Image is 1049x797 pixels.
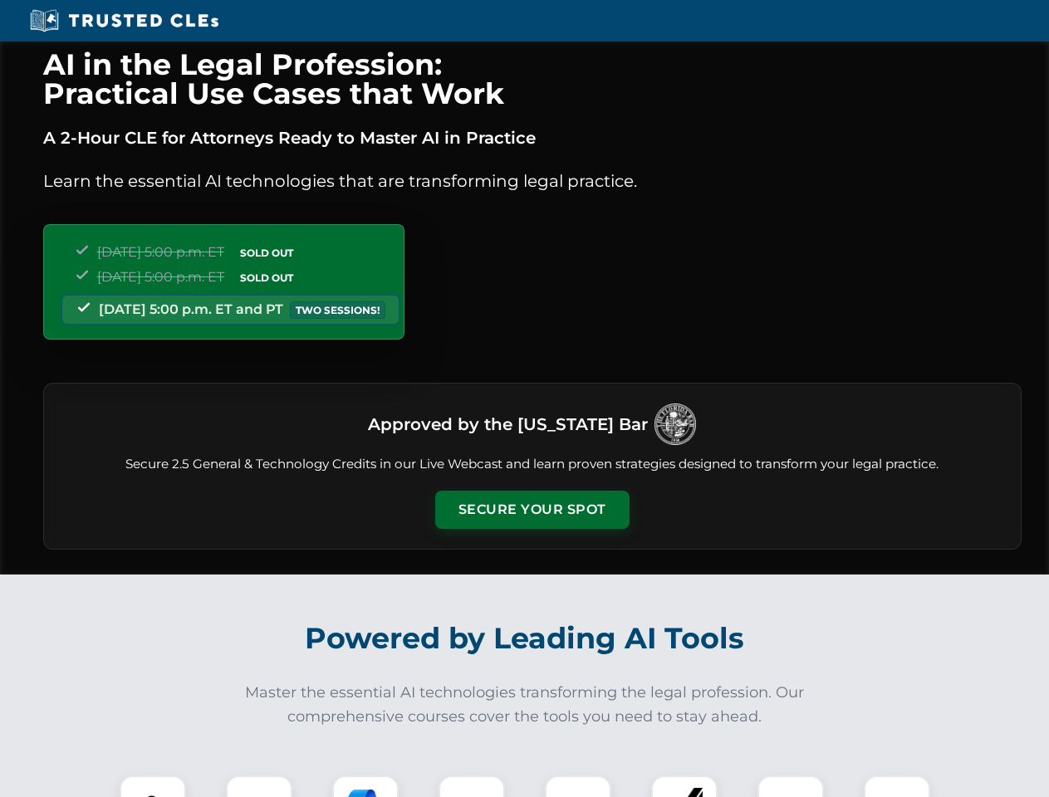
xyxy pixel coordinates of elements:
p: A 2-Hour CLE for Attorneys Ready to Master AI in Practice [43,125,1022,151]
p: Master the essential AI technologies transforming the legal profession. Our comprehensive courses... [234,681,816,729]
h3: Approved by the [US_STATE] Bar [368,409,648,439]
button: Secure Your Spot [435,491,630,529]
span: SOLD OUT [234,269,299,286]
span: SOLD OUT [234,244,299,262]
p: Secure 2.5 General & Technology Credits in our Live Webcast and learn proven strategies designed ... [64,455,1001,474]
h2: Powered by Leading AI Tools [65,609,985,667]
span: [DATE] 5:00 p.m. ET [97,269,224,285]
p: Learn the essential AI technologies that are transforming legal practice. [43,168,1022,194]
img: Trusted CLEs [25,8,223,33]
span: [DATE] 5:00 p.m. ET [97,244,224,260]
h1: AI in the Legal Profession: Practical Use Cases that Work [43,50,1022,108]
img: Logo [654,403,696,445]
